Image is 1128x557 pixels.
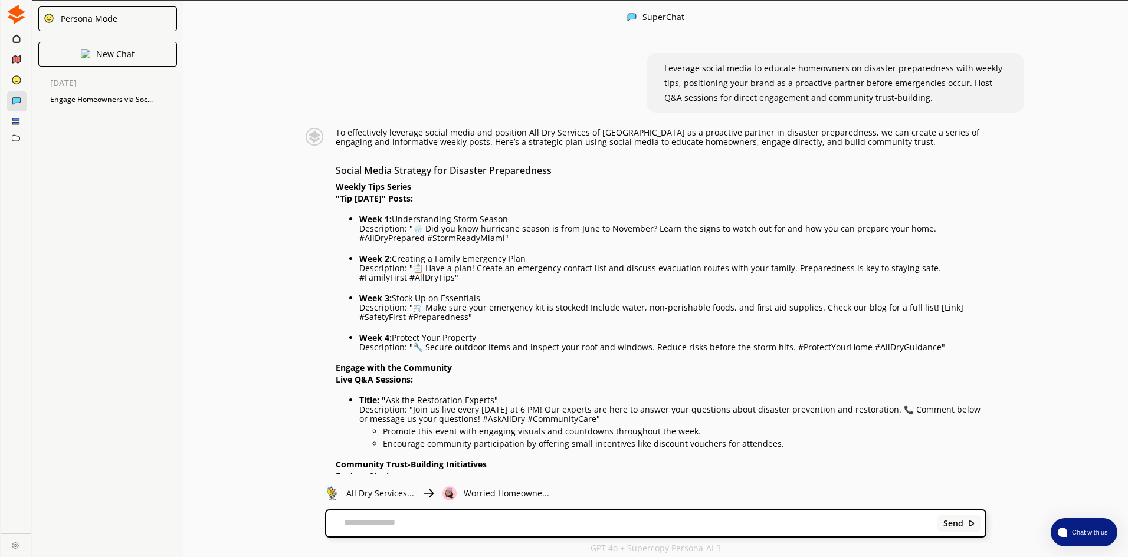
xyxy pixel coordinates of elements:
img: Close [627,12,637,22]
img: Close [421,486,435,500]
strong: Title: " [359,394,386,406]
p: Understanding Storm Season [359,215,986,224]
p: All Dry Services... [346,489,414,498]
strong: Feature Stories: [336,470,400,482]
img: Close [325,486,339,500]
p: GPT 4o + Supercopy Persona-AI 3 [591,543,721,553]
p: Description: "📋 Have a plan! Create an emergency contact list and discuss evacuation routes with ... [359,263,986,282]
a: Close [1,533,31,554]
h4: Weekly Tips Series [336,179,986,194]
p: Description: "🌧️ Did you know hurricane season is from June to November? Learn the signs to watch... [359,224,986,243]
p: Ask the Restoration Experts" [359,395,986,405]
p: Encourage community participation by offering small incentives like discount vouchers for attendees. [383,439,986,449]
p: Creating a Family Emergency Plan [359,254,986,263]
strong: Live Q&A Sessions: [336,374,413,385]
h3: Social Media Strategy for Disaster Preparedness [336,162,986,179]
img: Close [968,519,976,528]
span: Leverage social media to educate homeowners on disaster preparedness with weekly tips, positionin... [664,62,1002,103]
img: Close [6,5,26,24]
h4: Engage with the Community [336,360,986,375]
p: Description: "🛒 Make sure your emergency kit is stocked! Include water, non-perishable foods, and... [359,303,986,322]
p: Protect Your Property [359,333,986,342]
b: Send [943,519,963,528]
img: Close [12,542,19,549]
img: Close [442,486,457,500]
p: New Chat [96,50,135,59]
p: Description: "🔧 Secure outdoor items and inspect your roof and windows. Reduce risks before the s... [359,342,986,352]
img: Close [44,13,54,24]
strong: Week 1: [359,213,392,225]
strong: "Tip [DATE]" Posts: [336,193,413,204]
strong: Week 4: [359,332,392,343]
p: Description: "Join us live every [DATE] at 6 PM! Our experts are here to answer your questions ab... [359,405,986,424]
button: atlas-launcher [1051,518,1117,546]
p: [DATE] [50,78,183,88]
span: Chat with us [1067,528,1110,537]
p: Stock Up on Essentials [359,294,986,303]
img: Close [299,128,330,146]
div: Persona Mode [57,14,117,24]
strong: Week 2: [359,253,392,264]
h4: Community Trust-Building Initiatives [336,457,986,472]
div: Engage Homeowners via Soc... [44,91,183,108]
img: Close [81,49,90,58]
p: Worried Homeowne... [464,489,549,498]
strong: Week 3: [359,292,392,304]
p: Promote this event with engaging visuals and countdowns throughout the week. [383,427,986,436]
div: SuperChat [642,12,684,24]
p: To effectively leverage social media and position All Dry Services of [GEOGRAPHIC_DATA] as a proa... [336,128,986,147]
